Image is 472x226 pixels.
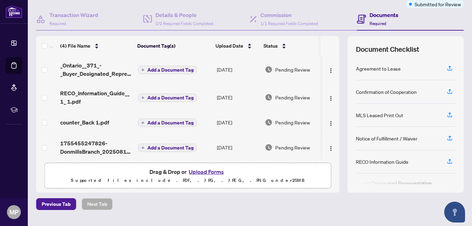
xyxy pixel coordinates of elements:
[265,119,272,126] img: Document Status
[36,198,76,210] button: Previous Tab
[356,65,401,72] div: Agreement to Lease
[60,139,132,156] span: 1755455247826-DonmillsBranch_20250816_094055.pdf
[215,42,243,50] span: Upload Date
[325,64,336,75] button: Logo
[260,11,318,19] h4: Commission
[369,21,386,26] span: Required
[138,94,197,102] button: Add a Document Tag
[275,144,310,151] span: Pending Review
[138,144,197,152] button: Add a Document Tag
[328,121,334,126] img: Logo
[356,111,403,119] div: MLS Leased Print Out
[82,198,113,210] button: Next Tab
[138,66,197,74] button: Add a Document Tag
[260,21,318,26] span: 1/1 Required Fields Completed
[9,207,18,217] span: MP
[57,36,135,56] th: (4) File Name
[138,143,197,152] button: Add a Document Tag
[214,111,262,134] td: [DATE]
[135,36,213,56] th: Document Tag(s)
[155,11,213,19] h4: Details & People
[49,21,66,26] span: Required
[49,11,98,19] h4: Transaction Wizard
[325,117,336,128] button: Logo
[141,146,145,150] span: plus
[141,96,145,99] span: plus
[265,94,272,101] img: Document Status
[328,146,334,151] img: Logo
[263,42,278,50] span: Status
[275,94,310,101] span: Pending Review
[147,145,194,150] span: Add a Document Tag
[325,92,336,103] button: Logo
[141,121,145,124] span: plus
[147,120,194,125] span: Add a Document Tag
[275,66,310,73] span: Pending Review
[42,199,71,210] span: Previous Tab
[147,95,194,100] span: Add a Document Tag
[187,167,226,176] button: Upload Forms
[325,142,336,153] button: Logo
[214,56,262,83] td: [DATE]
[214,134,262,161] td: [DATE]
[265,144,272,151] img: Document Status
[356,45,419,54] span: Document Checklist
[214,83,262,111] td: [DATE]
[49,176,326,185] p: Supported files include .PDF, .JPG, .JPEG, .PNG under 25 MB
[415,0,461,8] span: Submitted for Review
[356,88,417,96] div: Confirmation of Cooperation
[60,61,132,78] span: _Ontario__371_-_Buyer_Designated_Representation_Agreement_-_Authority_for_Purchase_or_Lease.pdf
[261,36,320,56] th: Status
[356,158,408,166] div: RECO Information Guide
[265,66,272,73] img: Document Status
[138,65,197,74] button: Add a Document Tag
[356,135,417,142] div: Notice of Fulfillment / Waiver
[60,42,90,50] span: (4) File Name
[60,89,132,106] span: RECO_Information_Guide__1_ 1.pdf
[6,5,22,18] img: logo
[275,119,310,126] span: Pending Review
[328,96,334,101] img: Logo
[60,118,109,127] span: counter_Back 1.pdf
[147,67,194,72] span: Add a Document Tag
[155,21,213,26] span: 2/2 Required Fields Completed
[138,118,197,127] button: Add a Document Tag
[138,119,197,127] button: Add a Document Tag
[45,163,331,189] span: Drag & Drop orUpload FormsSupported files include .PDF, .JPG, .JPEG, .PNG under25MB
[149,167,226,176] span: Drag & Drop or
[369,11,398,19] h4: Documents
[213,36,261,56] th: Upload Date
[141,68,145,72] span: plus
[444,202,465,223] button: Open asap
[328,68,334,73] img: Logo
[138,93,197,102] button: Add a Document Tag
